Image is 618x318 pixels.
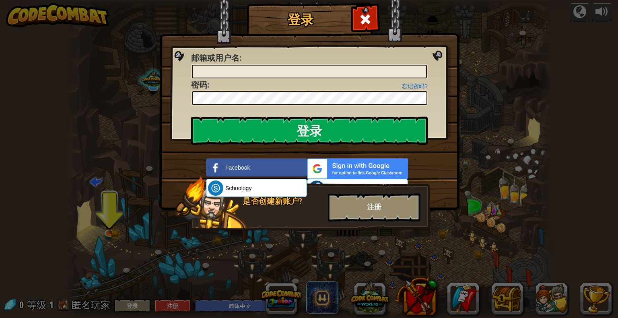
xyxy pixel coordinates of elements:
div: 注册 [328,193,420,222]
img: facebook_small.png [208,160,223,175]
h1: 登录 [249,12,352,27]
span: Schoology [225,184,251,192]
input: 登录 [191,117,428,145]
span: 邮箱或用户名 [191,52,239,63]
img: schoology.png [208,181,223,196]
img: gplus_sso_button2.svg [307,158,408,179]
div: 是否创建新账户? [243,195,323,207]
span: 密码 [191,79,207,90]
label: : [191,79,209,91]
span: Facebook [225,164,250,172]
label: : [191,52,241,64]
a: 忘记密码? [402,83,428,89]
